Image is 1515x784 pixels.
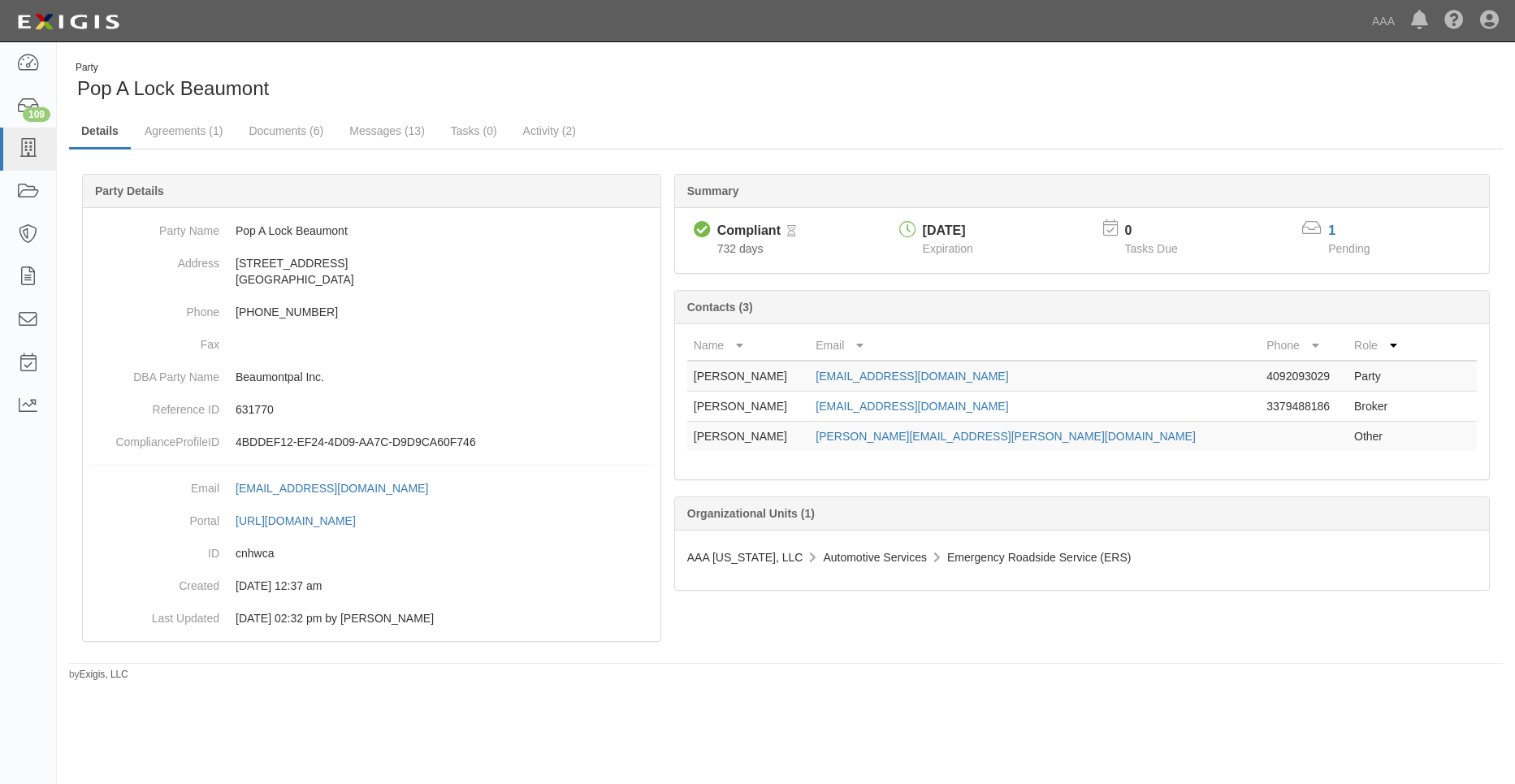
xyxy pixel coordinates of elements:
[89,602,654,635] dd: 11/26/2024 02:32 pm by Benjamin Tully
[95,184,164,197] b: Party Details
[687,301,753,314] b: Contacts (3)
[236,480,428,496] div: [EMAIL_ADDRESS][DOMAIN_NAME]
[687,551,803,564] span: AAA [US_STATE], LLC
[89,570,654,602] dd: 03/10/2023 12:37 am
[1364,5,1403,37] a: AAA
[236,401,654,418] p: 631770
[236,514,374,527] a: [URL][DOMAIN_NAME]
[923,242,973,255] span: Expiration
[89,247,219,271] dt: Address
[1260,361,1348,392] td: 4092093029
[1328,242,1370,255] span: Pending
[1124,242,1177,255] span: Tasks Due
[69,668,128,682] small: by
[1260,331,1348,361] th: Phone
[687,331,810,361] th: Name
[80,669,128,680] a: Exigis, LLC
[89,296,654,328] dd: [PHONE_NUMBER]
[89,393,219,418] dt: Reference ID
[236,482,446,495] a: [EMAIL_ADDRESS][DOMAIN_NAME]
[89,328,219,353] dt: Fax
[89,472,219,496] dt: Email
[89,426,219,450] dt: ComplianceProfileID
[816,430,1196,443] a: [PERSON_NAME][EMAIL_ADDRESS][PERSON_NAME][DOMAIN_NAME]
[787,226,796,237] i: Pending Review
[69,115,131,149] a: Details
[89,537,654,570] dd: cnhwca
[823,551,927,564] span: Automotive Services
[77,77,269,99] span: Pop A Lock Beaumont
[89,296,219,320] dt: Phone
[337,115,437,147] a: Messages (13)
[1348,422,1412,452] td: Other
[717,242,764,255] span: Since 09/11/2023
[947,551,1131,564] span: Emergency Roadside Service (ERS)
[1260,392,1348,422] td: 3379488186
[816,370,1008,383] a: [EMAIL_ADDRESS][DOMAIN_NAME]
[687,361,810,392] td: [PERSON_NAME]
[89,602,219,626] dt: Last Updated
[717,222,781,240] div: Compliant
[816,400,1008,413] a: [EMAIL_ADDRESS][DOMAIN_NAME]
[69,61,774,102] div: Pop A Lock Beaumont
[687,184,739,197] b: Summary
[236,115,335,147] a: Documents (6)
[1444,11,1464,31] i: Help Center - Complianz
[23,107,50,122] div: 109
[1348,392,1412,422] td: Broker
[89,361,219,385] dt: DBA Party Name
[687,392,810,422] td: [PERSON_NAME]
[511,115,588,147] a: Activity (2)
[89,570,219,594] dt: Created
[1348,331,1412,361] th: Role
[694,222,711,239] i: Compliant
[923,222,973,240] div: [DATE]
[89,537,219,561] dt: ID
[76,61,269,75] div: Party
[89,214,219,239] dt: Party Name
[89,247,654,296] dd: [STREET_ADDRESS] [GEOGRAPHIC_DATA]
[1328,223,1335,237] a: 1
[809,331,1260,361] th: Email
[687,422,810,452] td: [PERSON_NAME]
[687,507,815,520] b: Organizational Units (1)
[236,434,654,450] p: 4BDDEF12-EF24-4D09-AA7C-D9D9CA60F746
[236,369,654,385] p: Beaumontpal Inc.
[12,7,124,37] img: logo-5460c22ac91f19d4615b14bd174203de0afe785f0fc80cf4dbbc73dc1793850b.png
[132,115,235,147] a: Agreements (1)
[89,214,654,247] dd: Pop A Lock Beaumont
[89,505,219,529] dt: Portal
[1124,222,1197,240] p: 0
[439,115,509,147] a: Tasks (0)
[1348,361,1412,392] td: Party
